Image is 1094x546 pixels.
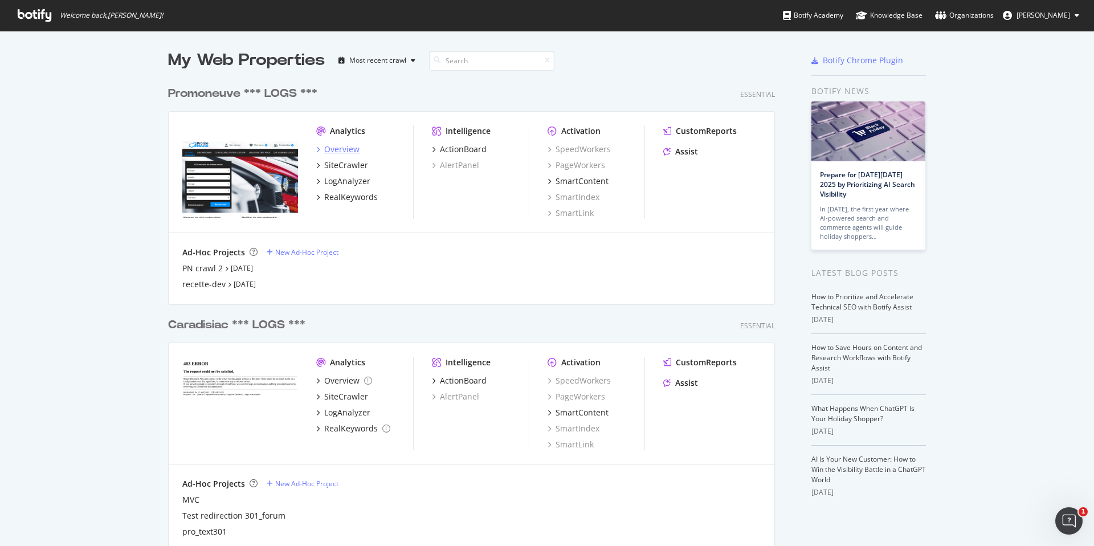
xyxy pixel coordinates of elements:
a: AlertPanel [432,391,479,402]
a: New Ad-Hoc Project [267,247,338,257]
div: LogAnalyzer [324,176,370,187]
div: CustomReports [676,125,737,137]
div: ActionBoard [440,375,487,386]
a: Assist [663,146,698,157]
a: ActionBoard [432,375,487,386]
a: Overview [316,144,360,155]
div: Assist [675,146,698,157]
a: [DATE] [231,263,253,273]
div: Most recent crawl [349,57,406,64]
a: SmartIndex [548,191,599,203]
div: Assist [675,377,698,389]
div: New Ad-Hoc Project [275,247,338,257]
div: Activation [561,357,601,368]
a: Overview [316,375,372,386]
a: SmartLink [548,207,594,219]
button: [PERSON_NAME] [994,6,1088,25]
div: Test redirection 301_forum [182,510,285,521]
div: CustomReports [676,357,737,368]
div: New Ad-Hoc Project [275,479,338,488]
div: Organizations [935,10,994,21]
img: caradisiac.com [182,357,298,449]
div: Activation [561,125,601,137]
a: SmartIndex [548,423,599,434]
div: Analytics [330,357,365,368]
div: RealKeywords [324,423,378,434]
a: SpeedWorkers [548,144,611,155]
span: 1 [1079,507,1088,516]
div: LogAnalyzer [324,407,370,418]
img: Prepare for Black Friday 2025 by Prioritizing AI Search Visibility [811,101,925,161]
div: [DATE] [811,315,926,325]
a: How to Save Hours on Content and Research Workflows with Botify Assist [811,343,922,373]
div: Knowledge Base [856,10,922,21]
button: Most recent crawl [334,51,420,70]
a: RealKeywords [316,423,390,434]
a: RealKeywords [316,191,378,203]
div: RealKeywords [324,191,378,203]
div: My Web Properties [168,49,325,72]
a: What Happens When ChatGPT Is Your Holiday Shopper? [811,404,915,423]
a: Prepare for [DATE][DATE] 2025 by Prioritizing AI Search Visibility [820,170,915,199]
a: Botify Chrome Plugin [811,55,903,66]
a: LogAnalyzer [316,176,370,187]
a: SpeedWorkers [548,375,611,386]
div: [DATE] [811,376,926,386]
div: Essential [740,89,775,99]
span: NASSAR Léa [1017,10,1070,20]
a: CustomReports [663,125,737,137]
div: Intelligence [446,357,491,368]
div: Botify Academy [783,10,843,21]
a: New Ad-Hoc Project [267,479,338,488]
div: Ad-Hoc Projects [182,247,245,258]
iframe: Intercom live chat [1055,507,1083,535]
a: AlertPanel [432,160,479,171]
div: SiteCrawler [324,160,368,171]
div: In [DATE], the first year where AI-powered search and commerce agents will guide holiday shoppers… [820,205,917,241]
div: SiteCrawler [324,391,368,402]
a: SmartContent [548,176,609,187]
a: pro_text301 [182,526,227,537]
a: recette-dev [182,279,226,290]
div: Botify Chrome Plugin [823,55,903,66]
div: Intelligence [446,125,491,137]
a: LogAnalyzer [316,407,370,418]
a: PageWorkers [548,160,605,171]
a: SmartContent [548,407,609,418]
a: Assist [663,377,698,389]
a: SmartLink [548,439,594,450]
input: Search [429,51,554,71]
span: Welcome back, [PERSON_NAME] ! [60,11,163,20]
a: MVC [182,494,199,506]
div: Analytics [330,125,365,137]
a: PageWorkers [548,391,605,402]
div: SmartContent [556,176,609,187]
div: ActionBoard [440,144,487,155]
a: SiteCrawler [316,160,368,171]
a: AI Is Your New Customer: How to Win the Visibility Battle in a ChatGPT World [811,454,926,484]
a: ActionBoard [432,144,487,155]
div: Essential [740,321,775,331]
div: Latest Blog Posts [811,267,926,279]
div: Botify news [811,85,926,97]
a: PN crawl 2 [182,263,223,274]
a: CustomReports [663,357,737,368]
div: Overview [324,144,360,155]
img: promoneuve.fr [182,125,298,218]
div: [DATE] [811,487,926,498]
a: [DATE] [234,279,256,289]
